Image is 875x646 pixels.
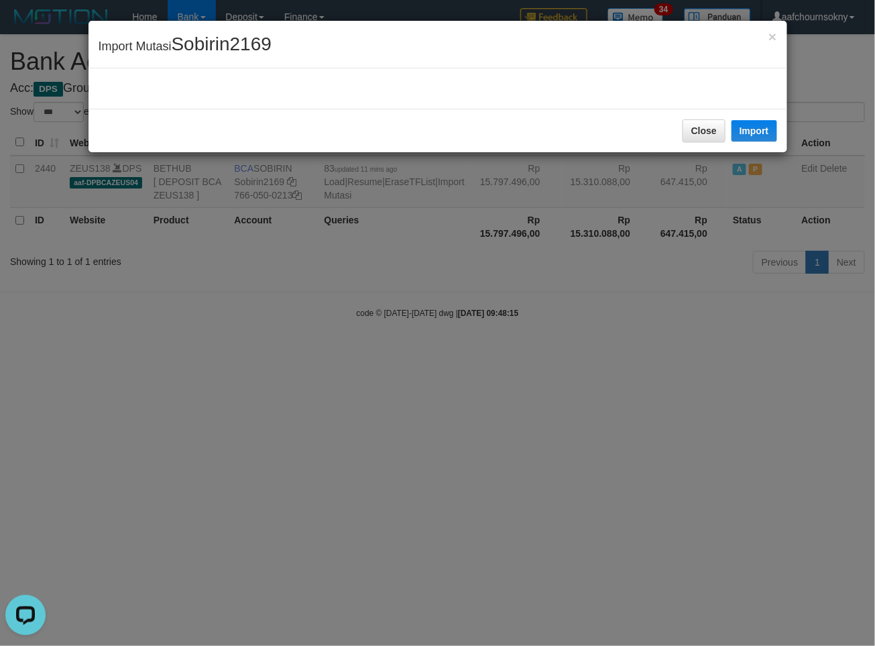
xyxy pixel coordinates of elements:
button: Close [683,119,725,142]
button: Open LiveChat chat widget [5,5,46,46]
span: Import Mutasi [99,40,272,53]
button: Close [768,30,776,44]
span: Sobirin2169 [172,34,272,54]
button: Import [732,120,777,142]
span: × [768,29,776,44]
